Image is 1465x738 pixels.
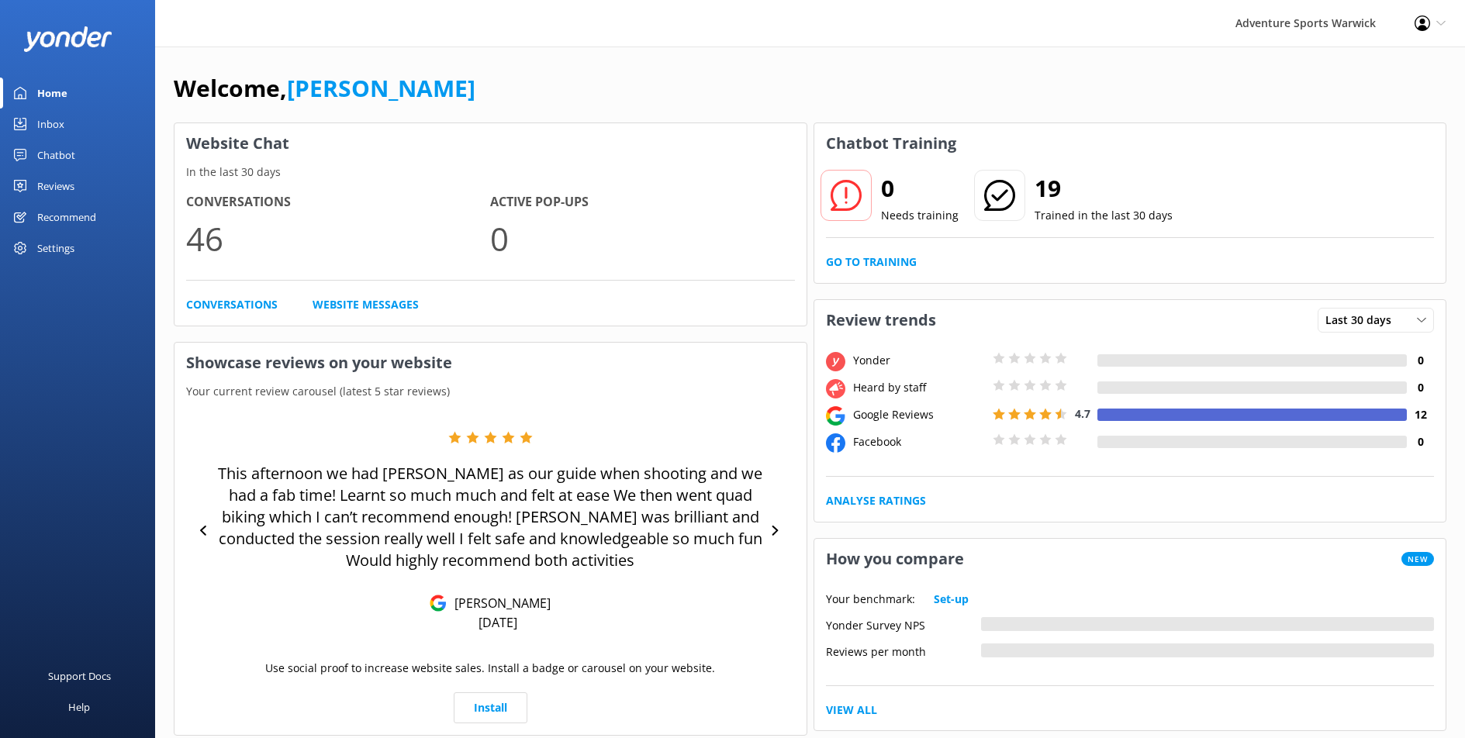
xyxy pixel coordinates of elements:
span: New [1401,552,1434,566]
p: Use social proof to increase website sales. Install a badge or carousel on your website. [265,660,715,677]
h4: Active Pop-ups [490,192,794,212]
a: Install [454,692,527,723]
p: 46 [186,212,490,264]
h3: Website Chat [174,123,807,164]
div: Google Reviews [849,406,989,423]
div: Reviews [37,171,74,202]
p: In the last 30 days [174,164,807,181]
h2: 0 [881,170,959,207]
p: This afternoon we had [PERSON_NAME] as our guide when shooting and we had a fab time! Learnt so m... [217,463,764,571]
h4: Conversations [186,192,490,212]
a: Go to Training [826,253,917,271]
div: Inbox [37,109,64,140]
h4: 12 [1407,406,1434,423]
img: yonder-white-logo.png [23,26,112,52]
img: Google Reviews [430,595,447,612]
a: [PERSON_NAME] [287,72,475,104]
h3: Showcase reviews on your website [174,343,807,383]
div: Facebook [849,433,989,450]
div: Settings [37,233,74,264]
a: Set-up [934,591,969,608]
p: [DATE] [479,614,517,631]
div: Chatbot [37,140,75,171]
p: Your benchmark: [826,591,915,608]
h2: 19 [1035,170,1173,207]
a: Conversations [186,296,278,313]
p: 0 [490,212,794,264]
p: Trained in the last 30 days [1035,207,1173,224]
h3: Chatbot Training [814,123,968,164]
a: Website Messages [313,296,419,313]
a: View All [826,702,877,719]
p: [PERSON_NAME] [447,595,551,612]
h4: 0 [1407,379,1434,396]
div: Help [68,691,90,722]
h4: 0 [1407,352,1434,369]
a: Analyse Ratings [826,492,926,509]
div: Support Docs [48,660,111,691]
h4: 0 [1407,433,1434,450]
div: Heard by staff [849,379,989,396]
span: 4.7 [1075,406,1090,421]
div: Yonder [849,352,989,369]
div: Yonder Survey NPS [826,617,981,631]
h1: Welcome, [174,70,475,107]
div: Home [37,78,67,109]
div: Recommend [37,202,96,233]
h3: Review trends [814,300,948,340]
h3: How you compare [814,539,976,579]
span: Last 30 days [1325,312,1401,329]
p: Your current review carousel (latest 5 star reviews) [174,383,807,400]
div: Reviews per month [826,643,981,657]
p: Needs training [881,207,959,224]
